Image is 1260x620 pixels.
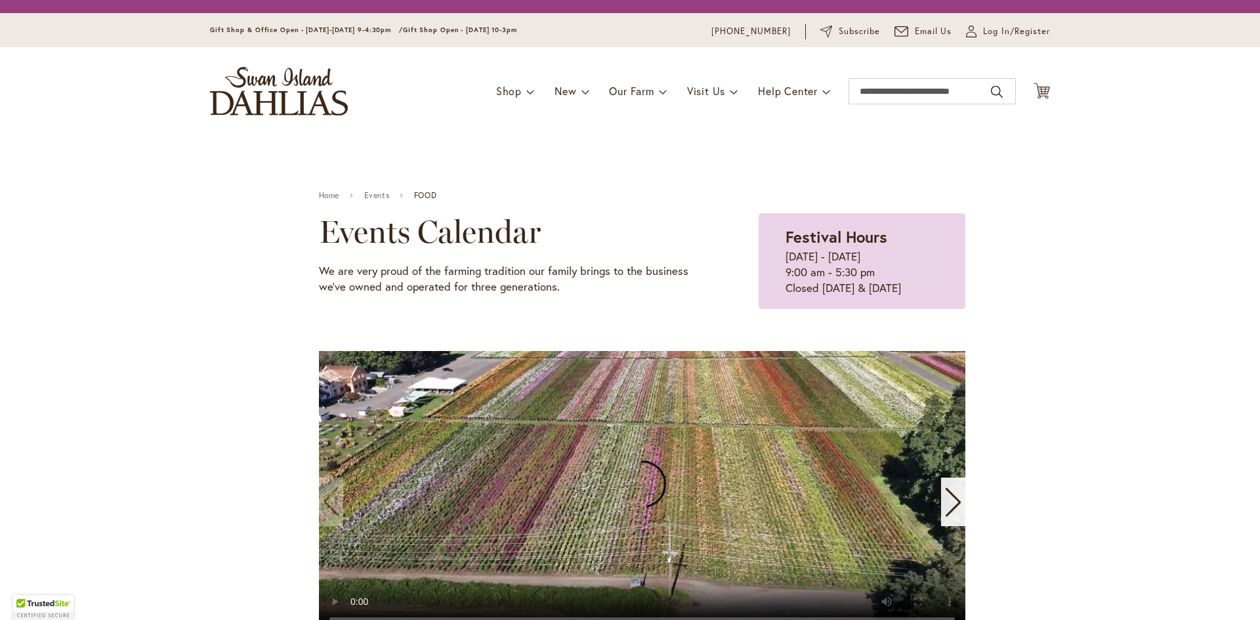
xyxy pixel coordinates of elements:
a: Events [364,191,390,200]
span: Subscribe [839,25,880,38]
span: Visit Us [687,84,725,98]
span: Log In/Register [983,25,1050,38]
span: New [555,84,576,98]
h2: Events Calendar [319,213,694,250]
strong: Festival Hours [786,226,887,247]
span: Our Farm [609,84,654,98]
span: Shop [496,84,522,98]
a: Subscribe [820,25,880,38]
span: FOOD [414,191,436,200]
p: We are very proud of the farming tradition our family brings to the business we've owned and oper... [319,263,694,295]
p: [DATE] - [DATE] 9:00 am - 5:30 pm Closed [DATE] & [DATE] [786,249,938,296]
a: Log In/Register [966,25,1050,38]
a: Email Us [894,25,952,38]
a: store logo [210,67,348,115]
span: Gift Shop Open - [DATE] 10-3pm [403,26,517,34]
span: Email Us [915,25,952,38]
div: TrustedSite Certified [13,595,73,620]
a: Home [319,191,339,200]
span: Gift Shop & Office Open - [DATE]-[DATE] 9-4:30pm / [210,26,403,34]
button: Search [991,81,1003,102]
span: Help Center [758,84,818,98]
a: [PHONE_NUMBER] [711,25,791,38]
